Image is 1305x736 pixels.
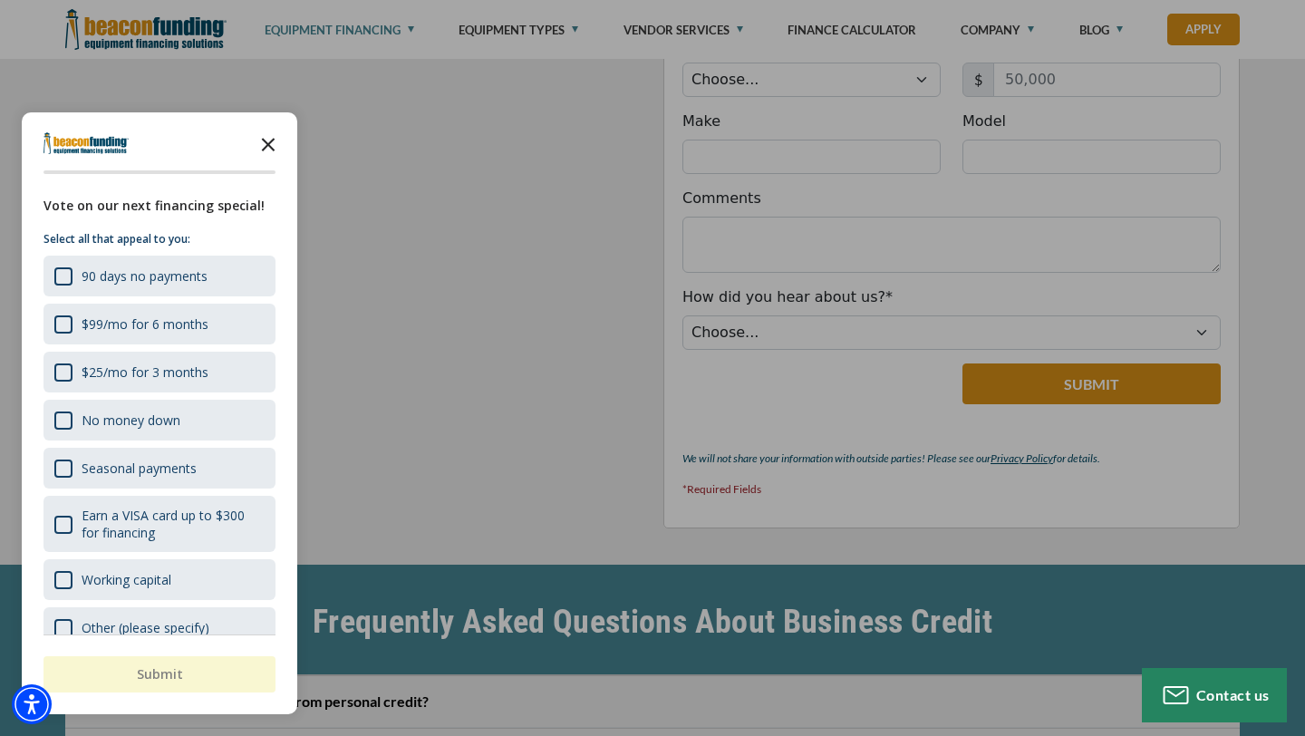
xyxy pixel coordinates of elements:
[43,496,275,552] div: Earn a VISA card up to $300 for financing
[43,400,275,441] div: No money down
[43,132,129,154] img: Company logo
[12,684,52,724] div: Accessibility Menu
[250,125,286,161] button: Close the survey
[43,607,275,648] div: Other (please specify)
[82,267,208,285] div: 90 days no payments
[43,559,275,600] div: Working capital
[82,315,208,333] div: $99/mo for 6 months
[82,571,171,588] div: Working capital
[43,256,275,296] div: 90 days no payments
[1196,686,1270,703] span: Contact us
[82,363,208,381] div: $25/mo for 3 months
[82,507,265,541] div: Earn a VISA card up to $300 for financing
[82,460,197,477] div: Seasonal payments
[43,196,275,216] div: Vote on our next financing special!
[43,656,275,692] button: Submit
[82,412,180,429] div: No money down
[43,448,275,489] div: Seasonal payments
[22,112,297,714] div: Survey
[43,304,275,344] div: $99/mo for 6 months
[1142,668,1287,722] button: Contact us
[82,619,209,636] div: Other (please specify)
[43,230,275,248] p: Select all that appeal to you:
[43,352,275,392] div: $25/mo for 3 months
